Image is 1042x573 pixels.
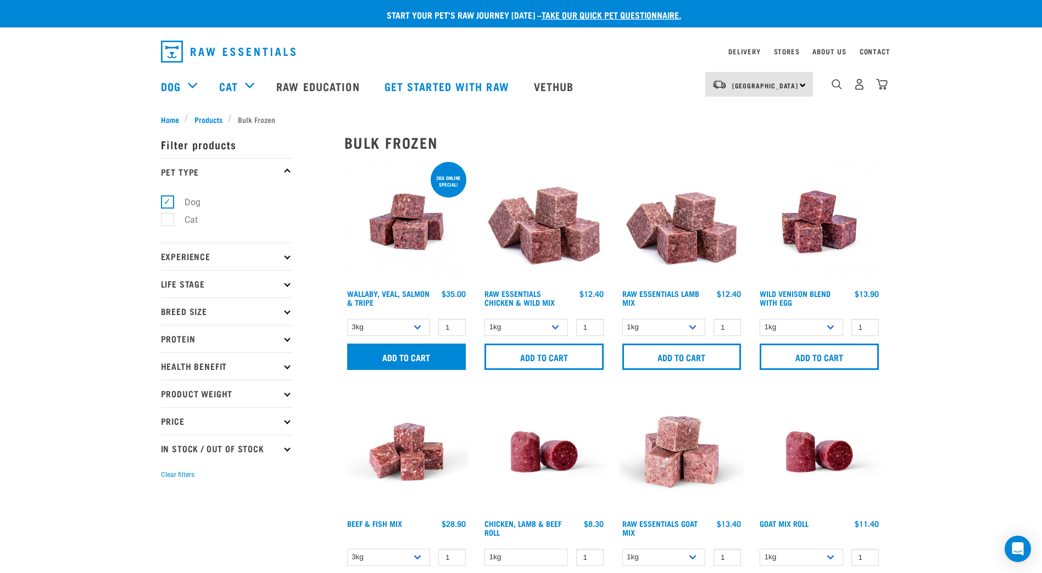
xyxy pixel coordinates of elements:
a: Delivery [728,49,760,53]
a: take our quick pet questionnaire. [542,12,681,17]
img: Pile Of Cubed Chicken Wild Meat Mix [482,160,606,284]
span: [GEOGRAPHIC_DATA] [732,83,799,87]
input: 1 [714,549,741,566]
input: 1 [851,319,879,336]
img: home-icon@2x.png [876,78,888,90]
a: Vethub [523,64,588,108]
img: Raw Essentials Chicken Lamb Beef Bulk Minced Raw Dog Food Roll Unwrapped [757,390,882,514]
img: van-moving.png [712,80,727,89]
input: 1 [851,549,879,566]
a: Raw Education [265,64,373,108]
div: $12.40 [717,289,741,298]
div: $11.40 [855,519,879,528]
a: Raw Essentials Chicken & Wild Mix [484,291,555,304]
img: Raw Essentials Logo [161,41,296,63]
p: Pet Type [161,158,293,186]
img: Raw Essentials Chicken Lamb Beef Bulk Minced Raw Dog Food Roll Unwrapped [482,390,606,514]
div: Open Intercom Messenger [1005,536,1031,562]
img: ?1041 RE Lamb Mix 01 [620,160,744,284]
a: Raw Essentials Lamb Mix [622,291,699,304]
input: 1 [576,319,604,336]
input: Add to cart [622,344,742,370]
label: Cat [167,213,202,227]
h2: Bulk Frozen [344,134,882,151]
a: About Us [812,49,846,53]
input: Add to cart [484,344,604,370]
input: 1 [714,319,741,336]
label: Dog [167,195,205,209]
div: $35.00 [442,289,466,298]
a: Beef & Fish Mix [347,521,402,525]
input: 1 [438,549,466,566]
p: Protein [161,325,293,352]
p: In Stock / Out Of Stock [161,435,293,462]
p: Life Stage [161,270,293,297]
img: Beef Mackerel 1 [344,390,469,514]
img: home-icon-1@2x.png [832,79,842,89]
a: Wild Venison Blend with Egg [760,291,831,304]
input: 1 [576,549,604,566]
p: Health Benefit [161,352,293,380]
p: Product Weight [161,380,293,407]
img: Wallaby Veal Salmon Tripe 1642 [344,160,469,284]
input: 1 [438,319,466,336]
p: Price [161,407,293,435]
a: Dog [161,78,181,94]
div: $13.90 [855,289,879,298]
a: Wallaby, Veal, Salmon & Tripe [347,291,430,304]
a: Raw Essentials Goat Mix [622,521,698,534]
input: Add to cart [347,344,466,370]
a: Goat Mix Roll [760,521,809,525]
img: Goat M Ix 38448 [620,390,744,514]
div: $8.30 [584,519,604,528]
img: user.png [854,78,865,90]
a: Chicken, Lamb & Beef Roll [484,521,561,534]
a: Get started with Raw [374,64,523,108]
div: $13.40 [717,519,741,528]
img: Venison Egg 1616 [757,160,882,284]
p: Experience [161,243,293,270]
span: Products [194,114,222,125]
p: Breed Size [161,297,293,325]
a: Stores [774,49,800,53]
a: Home [161,114,185,125]
a: Products [188,114,228,125]
p: Filter products [161,131,293,158]
a: Cat [219,78,238,94]
div: 3kg online special! [431,170,466,193]
nav: dropdown navigation [152,36,890,67]
div: $28.90 [442,519,466,528]
nav: breadcrumbs [161,114,882,125]
a: Contact [860,49,890,53]
span: Home [161,114,179,125]
div: $12.40 [579,289,604,298]
button: Clear filters [161,470,194,480]
input: Add to cart [760,344,879,370]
